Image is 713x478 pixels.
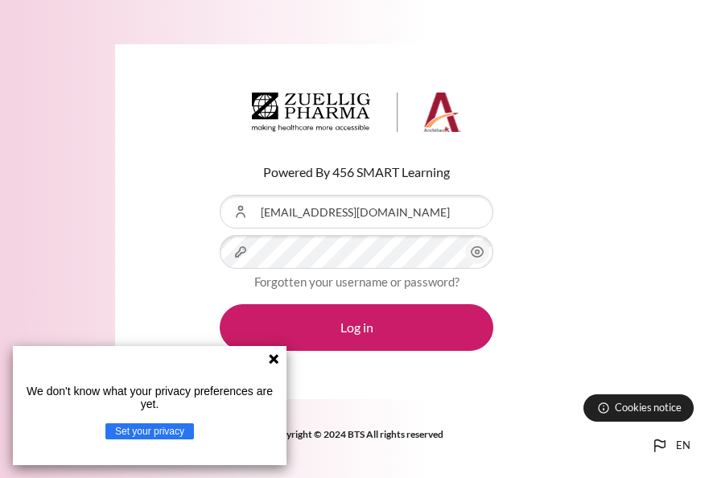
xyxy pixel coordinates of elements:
button: Log in [220,304,493,351]
input: Username or Email Address [220,195,493,229]
button: Cookies notice [583,394,694,422]
a: Architeck [252,93,461,139]
strong: Copyright © 2024 BTS All rights reserved [269,428,443,440]
p: We don't know what your privacy preferences are yet. [19,385,280,410]
p: Powered By 456 SMART Learning [220,163,493,182]
span: Cookies notice [615,400,682,415]
a: Forgotten your username or password? [254,274,460,289]
img: Architeck [252,93,461,133]
button: Set your privacy [105,423,194,439]
span: en [676,438,690,454]
button: Languages [644,430,697,462]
